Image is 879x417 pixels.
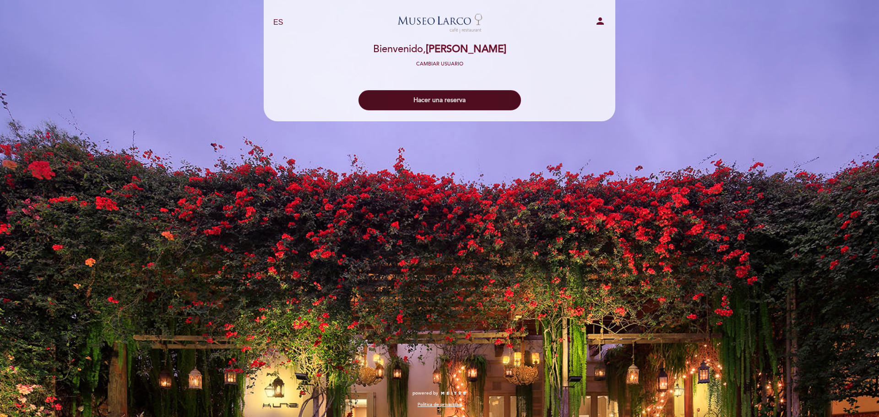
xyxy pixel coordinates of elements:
a: powered by [412,390,467,396]
a: Política de privacidad [418,401,461,408]
h2: Bienvenido, [373,44,506,55]
a: Museo [GEOGRAPHIC_DATA] - Restaurant [382,10,497,35]
button: Hacer una reserva [358,90,521,110]
button: Cambiar usuario [413,60,466,68]
i: person [595,16,606,27]
span: powered by [412,390,438,396]
img: MEITRE [440,391,467,396]
button: person [595,16,606,30]
span: [PERSON_NAME] [426,43,506,55]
